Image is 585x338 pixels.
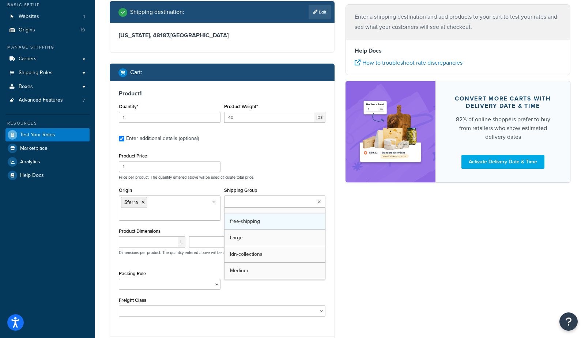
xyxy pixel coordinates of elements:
[355,58,463,67] a: How to troubleshoot rate discrepancies
[230,234,243,242] span: Large
[224,187,257,193] label: Shipping Group
[119,271,146,276] label: Packing Rule
[5,169,90,182] a: Help Docs
[20,132,55,138] span: Test Your Rates
[5,10,90,23] a: Websites1
[119,104,138,109] label: Quantity*
[224,213,325,229] a: free-shipping
[5,128,90,141] a: Test Your Rates
[83,97,85,103] span: 7
[130,69,142,76] h2: Cart :
[5,94,90,107] a: Advanced Features7
[126,133,199,144] div: Enter additional details (optional)
[119,112,220,123] input: 0.0
[20,172,44,179] span: Help Docs
[5,120,90,126] div: Resources
[5,23,90,37] a: Origins19
[19,27,35,33] span: Origins
[20,145,48,152] span: Marketplace
[5,155,90,168] a: Analytics
[5,66,90,80] a: Shipping Rules
[224,104,258,109] label: Product Weight*
[5,10,90,23] li: Websites
[20,159,40,165] span: Analytics
[5,23,90,37] li: Origins
[119,153,147,159] label: Product Price
[230,217,260,225] span: free-shipping
[83,14,85,20] span: 1
[19,97,63,103] span: Advanced Features
[81,27,85,33] span: 19
[5,142,90,155] a: Marketplace
[5,2,90,8] div: Basic Setup
[355,46,561,55] h4: Help Docs
[356,92,424,171] img: feature-image-ddt-36eae7f7280da8017bfb280eaccd9c446f90b1fe08728e4019434db127062ab4.png
[119,32,325,39] h3: [US_STATE], 48187 , [GEOGRAPHIC_DATA]
[119,297,146,303] label: Freight Class
[453,95,553,109] div: Convert more carts with delivery date & time
[314,112,325,123] span: lbs
[5,44,90,50] div: Manage Shipping
[559,312,578,331] button: Open Resource Center
[119,187,132,193] label: Origin
[130,9,184,15] h2: Shipping destination :
[453,115,553,141] div: 82% of online shoppers prefer to buy from retailers who show estimated delivery dates
[224,230,325,246] a: Large
[5,52,90,66] a: Carriers
[230,250,263,258] span: ldn-collections
[309,5,331,19] a: Edit
[224,263,325,279] a: Medium
[124,198,138,206] span: Sferra
[119,90,325,97] h3: Product 1
[5,80,90,94] a: Boxes
[19,70,53,76] span: Shipping Rules
[178,236,185,247] span: L
[119,136,124,141] input: Enter additional details (optional)
[224,112,314,123] input: 0.00
[230,267,248,274] span: Medium
[19,56,37,62] span: Carriers
[355,12,561,32] p: Enter a shipping destination and add products to your cart to test your rates and see what your c...
[117,175,327,180] p: Price per product. The quantity entered above will be used calculate total price.
[461,155,544,168] a: Activate Delivery Date & Time
[5,94,90,107] li: Advanced Features
[119,228,161,234] label: Product Dimensions
[19,84,33,90] span: Boxes
[19,14,39,20] span: Websites
[224,246,325,262] a: ldn-collections
[117,250,270,255] p: Dimensions per product. The quantity entered above will be used calculate total volume.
